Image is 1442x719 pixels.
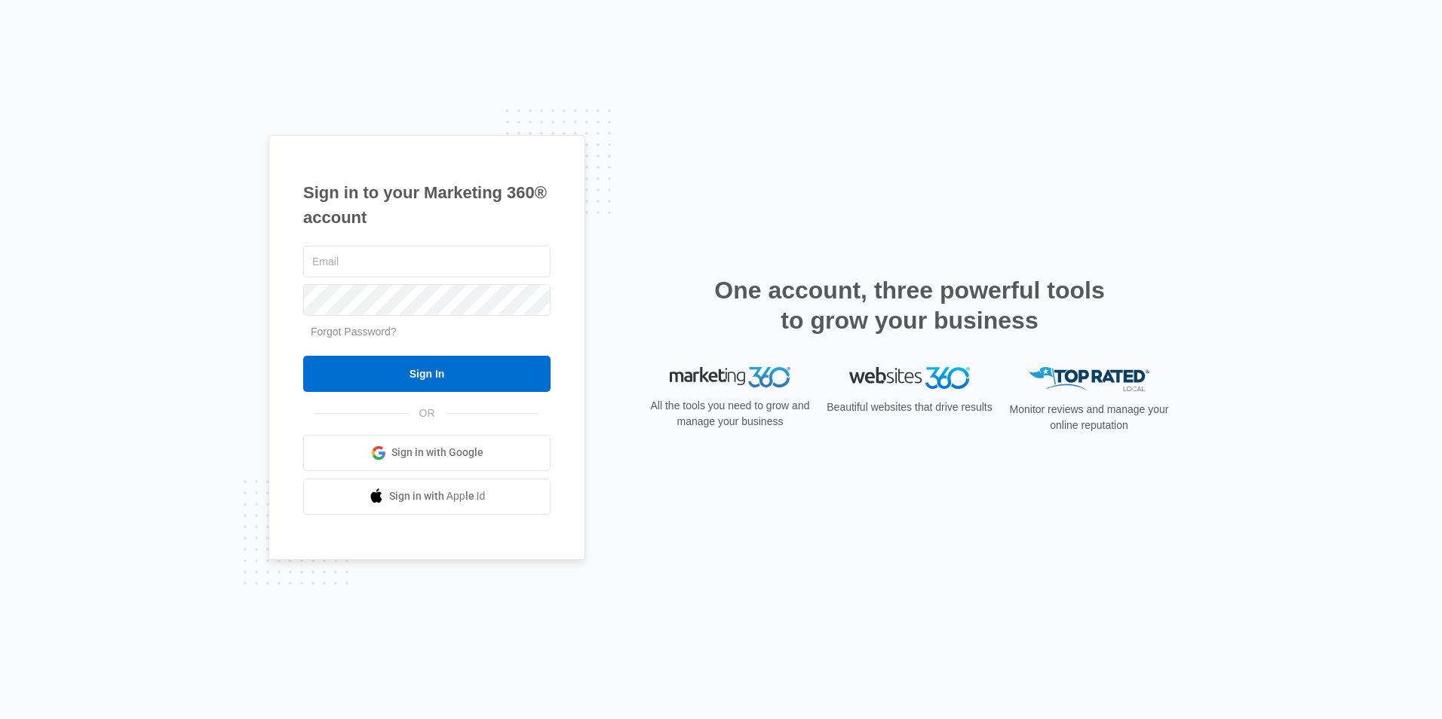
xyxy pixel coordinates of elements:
[849,367,970,389] img: Websites 360
[825,399,994,415] p: Beautiful websites that drive results
[389,488,486,504] span: Sign in with Apple Id
[311,326,397,338] a: Forgot Password?
[670,367,790,388] img: Marketing 360
[646,398,815,430] p: All the tools you need to grow and manage your business
[303,435,551,471] a: Sign in with Google
[1029,367,1149,392] img: Top Rated Local
[303,479,551,515] a: Sign in with Apple Id
[710,275,1109,335] h2: One account, three powerful tools to grow your business
[409,405,446,421] span: OR
[391,445,483,460] span: Sign in with Google
[303,180,551,230] h1: Sign in to your Marketing 360® account
[303,356,551,392] input: Sign In
[1005,402,1174,433] p: Monitor reviews and manage your online reputation
[303,246,551,277] input: Email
